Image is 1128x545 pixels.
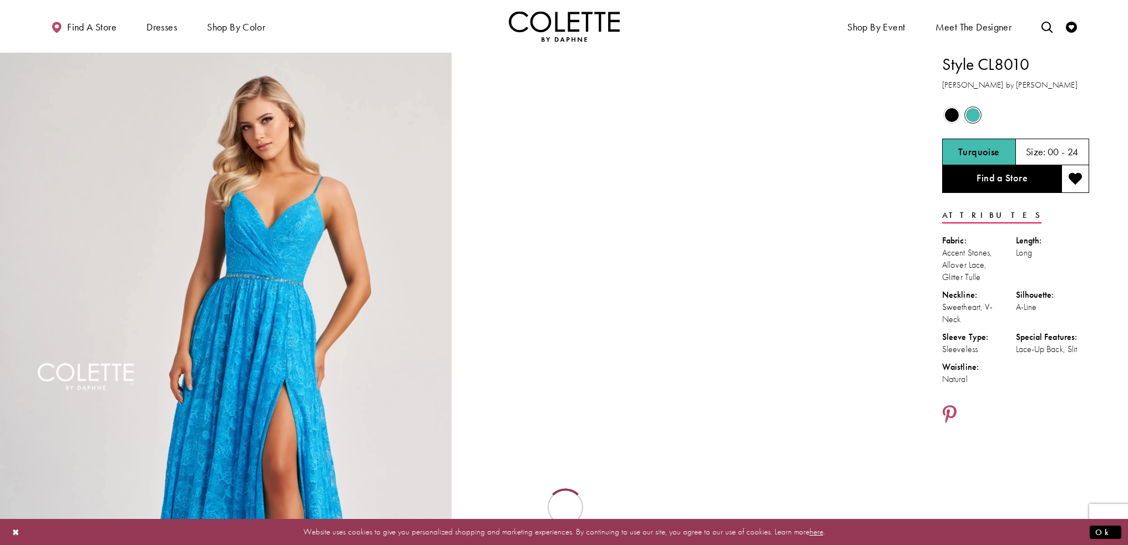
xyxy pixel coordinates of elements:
div: Special Features: [1016,331,1090,343]
span: Dresses [144,11,180,42]
div: Length: [1016,235,1090,247]
div: Natural [942,373,1016,385]
a: Share using Pinterest - Opens in new tab [942,405,957,426]
span: Size: [1026,145,1046,158]
img: Colette by Daphne [509,11,620,42]
div: Lace-Up Back, Slit [1016,343,1090,355]
h5: 00 - 24 [1048,146,1079,157]
button: Add to wishlist [1061,165,1089,193]
span: Dresses [146,22,177,33]
a: Visit Home Page [509,11,620,42]
div: A-Line [1016,301,1090,313]
div: Waistline: [942,361,1016,373]
div: Black [942,105,962,125]
div: Neckline: [942,289,1016,301]
p: Website uses cookies to give you personalized shopping and marketing experiences. By continuing t... [80,524,1048,539]
div: Accent Stones, Allover Lace, Glitter Tulle [942,247,1016,283]
a: Check Wishlist [1063,11,1080,42]
div: Sleeveless [942,343,1016,355]
a: Toggle search [1039,11,1055,42]
div: Product color controls state depends on size chosen [942,105,1089,126]
div: Long [1016,247,1090,259]
h3: [PERSON_NAME] by [PERSON_NAME] [942,79,1089,91]
div: Sleeve Type: [942,331,1016,343]
a: Meet the designer [933,11,1015,42]
div: Turquoise [963,105,983,125]
div: Silhouette: [1016,289,1090,301]
a: Attributes [942,207,1041,223]
button: Submit Dialog [1090,525,1121,539]
button: Close Dialog [7,522,26,542]
a: Find a Store [942,165,1061,193]
span: Shop by color [204,11,268,42]
h5: Chosen color [958,146,1000,157]
span: Shop By Event [844,11,908,42]
span: Find a store [67,22,117,33]
span: Meet the designer [935,22,1012,33]
span: Shop By Event [847,22,905,33]
a: Find a store [48,11,119,42]
a: here [810,526,823,537]
div: Sweetheart, V-Neck [942,301,1016,325]
span: Shop by color [207,22,265,33]
div: Fabric: [942,235,1016,247]
video: Style CL8010 Colette by Daphne #1 autoplay loop mute video [457,53,909,278]
h1: Style CL8010 [942,53,1089,76]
